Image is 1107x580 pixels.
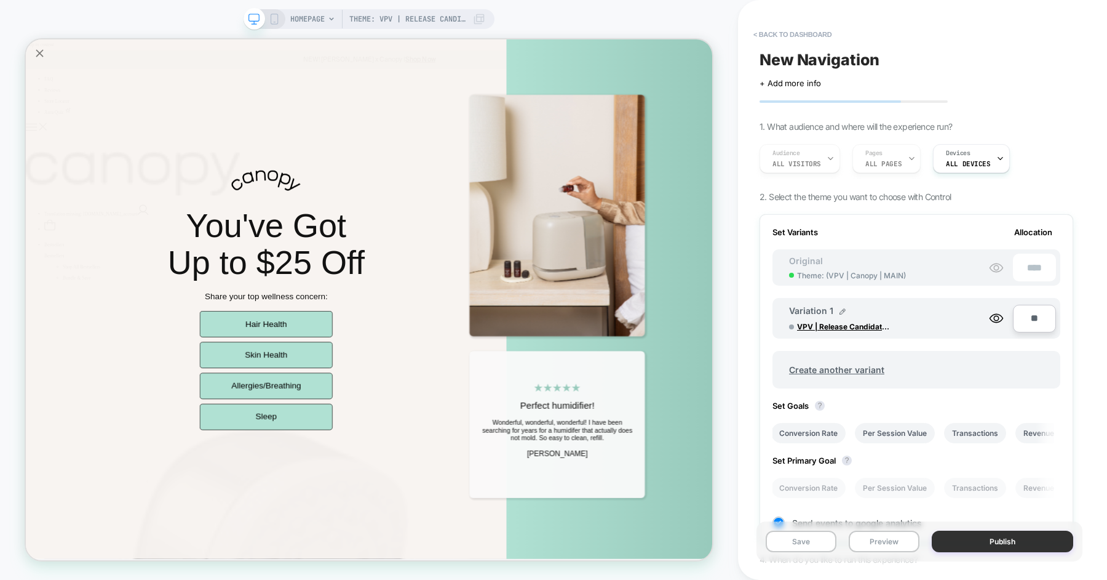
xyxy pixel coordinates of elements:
span: VPV | Release Candidate - Navigation [797,322,889,331]
p: Perfect humidifier! [659,481,758,496]
span: Create another variant [777,355,897,384]
span: Set Primary Goal [772,456,858,465]
li: Conversion Rate [771,423,846,443]
iframe: To enrich screen reader interactions, please activate Accessibility in Grammarly extension settings [26,39,713,559]
span: Theme: VPV | Release Candidate - Navigation [349,9,466,29]
span: Devices [946,149,970,158]
span: New Navigation [760,50,879,69]
button: Preview [849,531,919,552]
span: Send events to google analytics [792,518,921,528]
img: edit [839,308,846,315]
button: Hair Health [232,362,409,397]
span: 2. Select the theme you want to choose with Control [760,191,951,202]
button: Sleep [232,486,409,521]
span: Allocation [1014,227,1052,237]
span: Set Variants [772,227,818,237]
img: Logo [274,172,367,204]
button: ? [842,456,852,465]
li: Transactions [944,423,1006,443]
span: 1. What audience and where will the experience run? [760,121,952,132]
button: Skin Health [232,403,409,438]
span: Variation 1 [789,305,833,316]
p: You've Got [189,224,452,273]
span: ALL DEVICES [946,159,990,168]
span: Theme: ( VPV | Canopy | MAIN ) [797,271,906,280]
li: Revenue [1015,478,1062,498]
li: Transactions [944,478,1006,498]
li: Per Session Value [855,423,935,443]
p: Wonderful, wonderful, wonderful! I have been searching for years for a humidifer that actually do... [602,505,815,536]
span: Set Goals [772,401,831,411]
button: ? [815,401,825,411]
li: Per Session Value [855,478,935,498]
button: < back to dashboard [747,25,838,44]
li: Revenue [1015,423,1062,443]
span: Original [777,256,835,266]
p: Share your top wellness concern: [239,336,402,350]
span: HOMEPAGE [290,9,325,29]
p: Up to $25 Off [189,273,452,322]
button: Save [766,531,836,552]
p: [PERSON_NAME] [669,546,750,558]
li: Conversion Rate [771,478,846,498]
button: Publish [932,531,1073,552]
button: Allergies/Breathing [232,445,409,480]
span: + Add more info [760,78,821,88]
